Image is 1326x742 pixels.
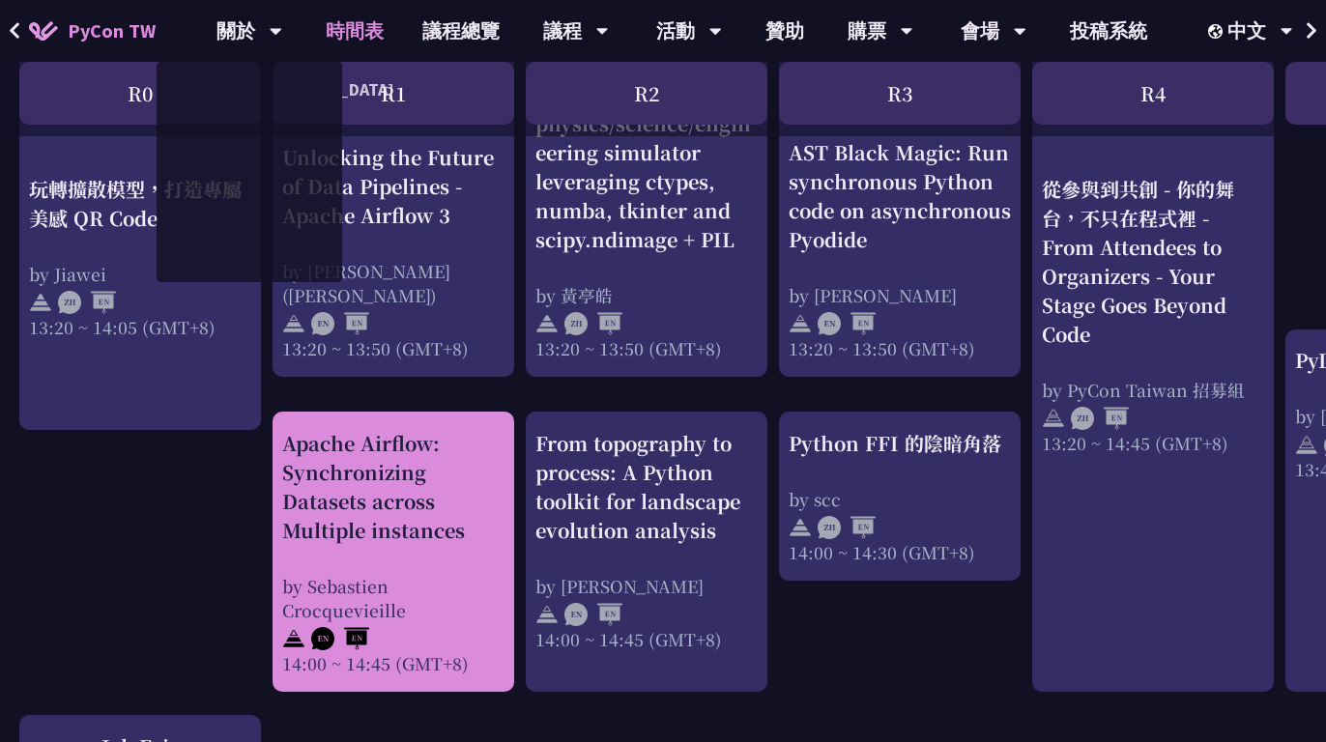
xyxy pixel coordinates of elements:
div: by [PERSON_NAME] ([PERSON_NAME]) [282,259,504,307]
div: AST Black Magic: Run synchronous Python code on asynchronous Pyodide [789,138,1011,254]
div: From topography to process: A Python toolkit for landscape evolution analysis [535,429,758,545]
img: ZHEN.371966e.svg [58,291,116,314]
img: ZHEN.371966e.svg [564,312,622,335]
div: 13:20 ~ 13:50 (GMT+8) [535,336,758,360]
div: 13:20 ~ 13:50 (GMT+8) [789,336,1011,360]
div: Unlocking the Future of Data Pipelines - Apache Airflow 3 [282,143,504,230]
div: R2 [526,62,767,125]
img: svg+xml;base64,PHN2ZyB4bWxucz0iaHR0cDovL3d3dy53My5vcmcvMjAwMC9zdmciIHdpZHRoPSIyNCIgaGVpZ2h0PSIyNC... [535,603,559,626]
img: svg+xml;base64,PHN2ZyB4bWxucz0iaHR0cDovL3d3dy53My5vcmcvMjAwMC9zdmciIHdpZHRoPSIyNCIgaGVpZ2h0PSIyNC... [1042,407,1065,430]
img: ENEN.5a408d1.svg [564,603,622,626]
div: 從參與到共創 - 你的舞台，不只在程式裡 - From Attendees to Organizers - Your Stage Goes Beyond Code [1042,174,1264,348]
img: svg+xml;base64,PHN2ZyB4bWxucz0iaHR0cDovL3d3dy53My5vcmcvMjAwMC9zdmciIHdpZHRoPSIyNCIgaGVpZ2h0PSIyNC... [282,312,305,335]
img: svg+xml;base64,PHN2ZyB4bWxucz0iaHR0cDovL3d3dy53My5vcmcvMjAwMC9zdmciIHdpZHRoPSIyNCIgaGVpZ2h0PSIyNC... [29,291,52,314]
div: R4 [1032,62,1274,125]
img: svg+xml;base64,PHN2ZyB4bWxucz0iaHR0cDovL3d3dy53My5vcmcvMjAwMC9zdmciIHdpZHRoPSIyNCIgaGVpZ2h0PSIyNC... [1295,434,1318,457]
div: Apache Airflow: Synchronizing Datasets across Multiple instances [282,429,504,545]
div: by [PERSON_NAME] [789,283,1011,307]
img: ZHEN.371966e.svg [818,516,876,539]
div: 14:00 ~ 14:45 (GMT+8) [535,627,758,651]
div: by Jiawei [29,261,251,285]
div: Python FFI 的陰暗角落 [789,429,1011,458]
img: Home icon of PyCon TW 2025 [29,21,58,41]
a: From topography to process: A Python toolkit for landscape evolution analysis by [PERSON_NAME] 14... [535,429,758,675]
a: Apache Airflow: Synchronizing Datasets across Multiple instances by Sebastien Crocquevieille 14:0... [282,429,504,675]
img: svg+xml;base64,PHN2ZyB4bWxucz0iaHR0cDovL3d3dy53My5vcmcvMjAwMC9zdmciIHdpZHRoPSIyNCIgaGVpZ2h0PSIyNC... [789,312,812,335]
a: Python FFI 的陰暗角落 by scc 14:00 ~ 14:30 (GMT+8) [789,429,1011,564]
div: by PyCon Taiwan 招募組 [1042,377,1264,401]
div: 13:20 ~ 14:45 (GMT+8) [1042,430,1264,454]
a: How to write an easy to use, interactive physics/science/engineering simulator leveraging ctypes,... [535,51,758,360]
div: by Sebastien Crocquevieille [282,574,504,622]
img: svg+xml;base64,PHN2ZyB4bWxucz0iaHR0cDovL3d3dy53My5vcmcvMjAwMC9zdmciIHdpZHRoPSIyNCIgaGVpZ2h0PSIyNC... [535,312,559,335]
div: 13:20 ~ 14:05 (GMT+8) [29,314,251,338]
a: PyCon [GEOGRAPHIC_DATA] [157,67,342,112]
div: R1 [273,62,514,125]
img: ZHEN.371966e.svg [1071,407,1129,430]
div: by 黃亭皓 [535,283,758,307]
div: by scc [789,487,1011,511]
a: 從參與到共創 - 你的舞台，不只在程式裡 - From Attendees to Organizers - Your Stage Goes Beyond Code by PyCon Taiwan... [1042,51,1264,675]
a: Unlocking the Future of Data Pipelines - Apache Airflow 3 by [PERSON_NAME] ([PERSON_NAME]) 13:20 ... [282,51,504,360]
span: PyCon TW [68,16,156,45]
img: ENEN.5a408d1.svg [818,312,876,335]
a: AST Black Magic: Run synchronous Python code on asynchronous Pyodide by [PERSON_NAME] 13:20 ~ 13:... [789,51,1011,360]
div: How to write an easy to use, interactive physics/science/engineering simulator leveraging ctypes,... [535,51,758,254]
img: svg+xml;base64,PHN2ZyB4bWxucz0iaHR0cDovL3d3dy53My5vcmcvMjAwMC9zdmciIHdpZHRoPSIyNCIgaGVpZ2h0PSIyNC... [789,516,812,539]
img: Locale Icon [1208,24,1227,39]
a: PyCon TW [10,7,175,55]
img: ENEN.5a408d1.svg [311,312,369,335]
div: 玩轉擴散模型，打造專屬美感 QR Code [29,174,251,232]
div: 14:00 ~ 14:45 (GMT+8) [282,651,504,675]
img: ENEN.5a408d1.svg [311,627,369,650]
a: 玩轉擴散模型，打造專屬美感 QR Code by Jiawei 13:20 ~ 14:05 (GMT+8) [29,51,251,414]
div: 14:00 ~ 14:30 (GMT+8) [789,540,1011,564]
div: R3 [779,62,1021,125]
div: by [PERSON_NAME] [535,574,758,598]
img: svg+xml;base64,PHN2ZyB4bWxucz0iaHR0cDovL3d3dy53My5vcmcvMjAwMC9zdmciIHdpZHRoPSIyNCIgaGVpZ2h0PSIyNC... [282,627,305,650]
div: 13:20 ~ 13:50 (GMT+8) [282,336,504,360]
div: R0 [19,62,261,125]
